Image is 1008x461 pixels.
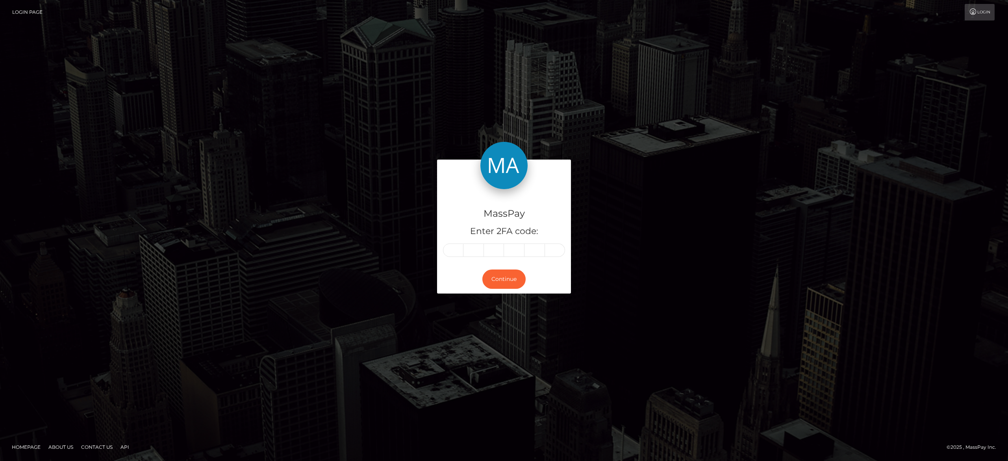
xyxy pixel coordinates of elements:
h5: Enter 2FA code: [443,225,565,238]
a: Login Page [12,4,43,20]
img: MassPay [480,142,528,189]
a: Homepage [9,441,44,453]
h4: MassPay [443,207,565,221]
a: API [117,441,132,453]
div: © 2025 , MassPay Inc. [947,443,1002,452]
a: Login [965,4,995,20]
button: Continue [482,270,526,289]
a: Contact Us [78,441,116,453]
a: About Us [45,441,76,453]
